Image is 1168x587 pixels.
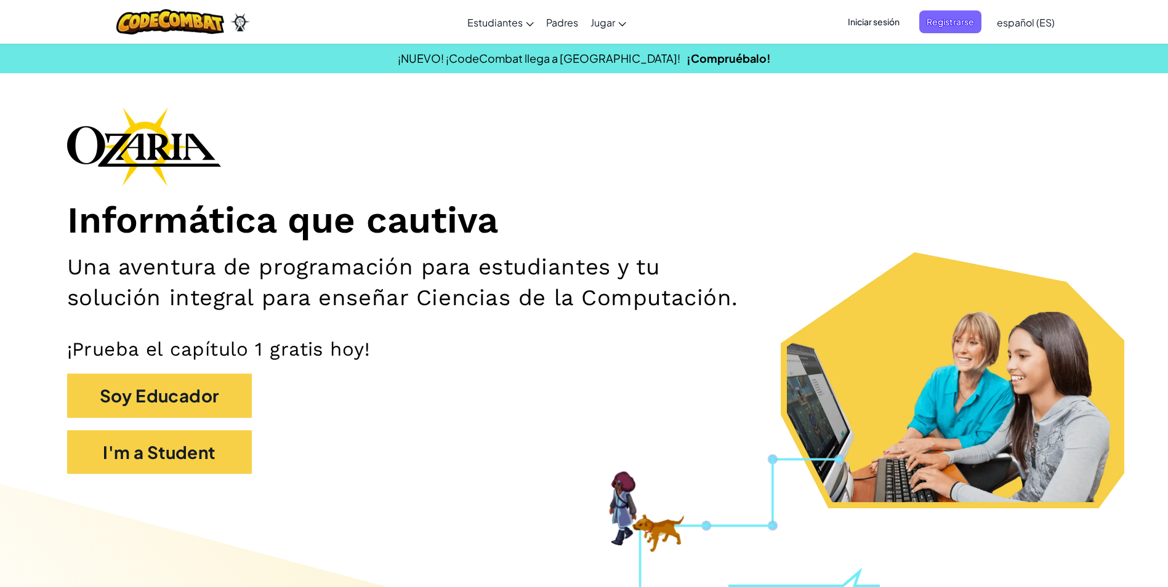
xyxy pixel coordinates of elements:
span: español (ES) [997,16,1055,29]
img: Ozaria branding logo [67,107,221,186]
a: Jugar [584,6,632,39]
a: español (ES) [991,6,1061,39]
a: Estudiantes [461,6,540,39]
button: Iniciar sesión [840,10,907,33]
p: ¡Prueba el capítulo 1 gratis hoy! [67,337,1102,361]
button: Soy Educador [67,373,252,418]
h2: Una aventura de programación para estudiantes y tu solución integral para enseñar Ciencias de la ... [67,252,760,313]
img: Ozaria [230,13,250,31]
a: ¡Compruébalo! [687,51,771,65]
button: Registrarse [919,10,981,33]
span: Jugar [590,16,615,29]
button: I'm a Student [67,430,252,474]
h1: Informática que cautiva [67,198,1102,243]
img: CodeCombat logo [116,9,224,34]
span: ¡NUEVO! ¡CodeCombat llega a [GEOGRAPHIC_DATA]! [398,51,680,65]
span: Estudiantes [467,16,523,29]
a: Padres [540,6,584,39]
